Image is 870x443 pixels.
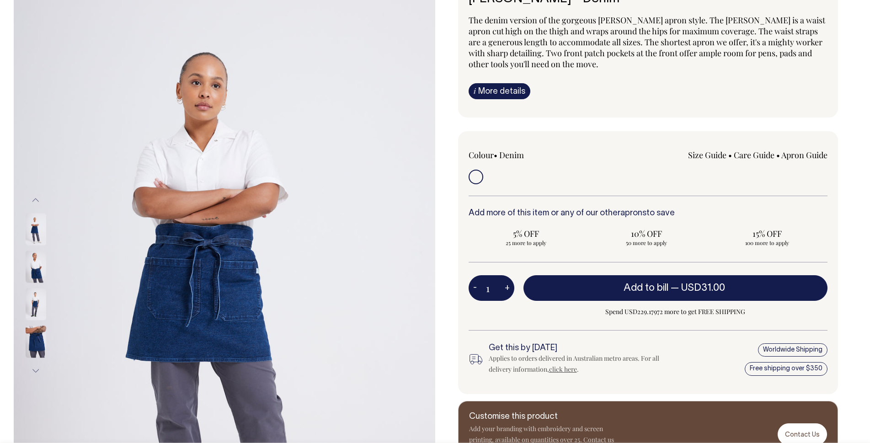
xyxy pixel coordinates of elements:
[781,149,827,160] a: Apron Guide
[494,149,497,160] span: •
[26,213,46,246] img: denim
[593,228,699,239] span: 10% OFF
[473,239,579,246] span: 25 more to apply
[523,306,828,317] span: Spend USD229.17972 more to get FREE SHIPPING
[589,225,704,249] input: 10% OFF 50 more to apply
[29,190,43,211] button: Previous
[469,412,615,422] h6: Customise this product
[549,365,577,374] a: click here
[714,228,820,239] span: 15% OFF
[26,326,46,358] img: denim
[710,225,825,249] input: 15% OFF 100 more to apply
[29,361,43,381] button: Next
[26,251,46,283] img: denim
[469,279,481,297] button: -
[469,83,530,99] a: iMore details
[671,283,727,293] span: —
[489,344,665,353] h6: Get this by [DATE]
[474,86,476,96] span: i
[620,209,646,217] a: aprons
[469,149,612,160] div: Colour
[523,275,828,301] button: Add to bill —USD31.00
[473,228,579,239] span: 5% OFF
[469,225,584,249] input: 5% OFF 25 more to apply
[469,15,825,69] span: The denim version of the gorgeous [PERSON_NAME] apron style. The [PERSON_NAME] is a waist apron c...
[624,283,668,293] span: Add to bill
[499,149,524,160] label: Denim
[26,288,46,320] img: denim
[469,209,828,218] h6: Add more of this item or any of our other to save
[500,279,514,297] button: +
[776,149,780,160] span: •
[593,239,699,246] span: 50 more to apply
[489,353,665,375] div: Applies to orders delivered in Australian metro areas. For all delivery information, .
[688,149,726,160] a: Size Guide
[714,239,820,246] span: 100 more to apply
[728,149,732,160] span: •
[734,149,774,160] a: Care Guide
[681,283,725,293] span: USD31.00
